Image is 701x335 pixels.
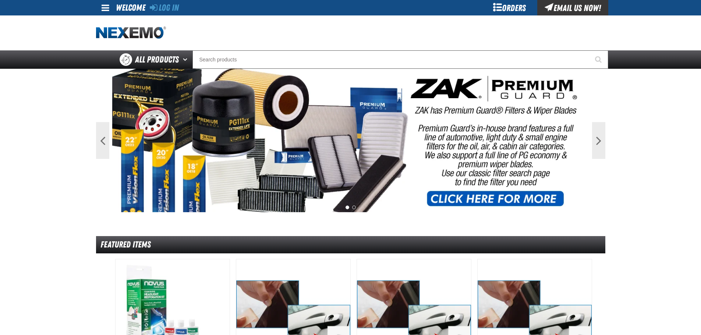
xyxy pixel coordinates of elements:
button: 1 of 2 [346,206,349,209]
input: Search [192,50,608,69]
button: Previous [96,122,109,159]
div: Featured Items [96,236,605,253]
button: 2 of 2 [352,206,356,209]
button: Open All Products pages [180,50,192,69]
span: All Products [135,53,179,66]
button: Start Searching [590,50,608,69]
button: Next [592,122,605,159]
img: Nexemo logo [96,26,166,39]
img: PG Filters & Wipers [112,69,589,212]
a: Log In [150,3,179,13]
